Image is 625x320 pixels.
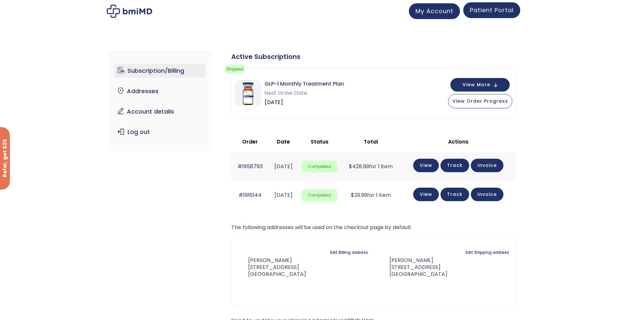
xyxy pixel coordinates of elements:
button: View Order Progress [448,94,512,108]
a: Track [440,188,469,201]
p: The following addresses will be used on the checkout page by default. [231,223,516,232]
a: Patient Portal [463,2,520,18]
span: Date [277,138,290,146]
img: My account [107,5,152,18]
span: $ [351,191,354,199]
span: $ [349,163,352,170]
a: View [413,159,439,172]
span: Completed [301,189,338,201]
span: Shipped [225,65,245,74]
span: Order [242,138,258,146]
nav: Account pages [109,52,211,151]
a: Edit Billing address [330,248,368,257]
td: for 1 item [341,152,401,181]
a: View [413,188,439,201]
a: Invoice [471,188,503,201]
span: Status [311,138,328,146]
a: Edit Shipping address [466,248,509,257]
span: 29.99 [351,191,367,199]
span: Next Order Date [265,89,344,98]
address: [PERSON_NAME] [STREET_ADDRESS] [GEOGRAPHIC_DATA] [379,257,447,278]
a: Invoice [471,159,503,172]
button: View More [450,78,510,92]
span: Completed [301,161,338,173]
span: View More [463,83,490,87]
div: Active Subscriptions [231,52,516,61]
span: Patient Portal [470,6,514,14]
a: #1958793 [238,163,263,170]
a: #1916144 [239,191,262,199]
a: Account details [114,105,206,119]
span: Actions [448,138,469,146]
time: [DATE] [274,163,293,170]
a: Track [440,159,469,172]
a: Log out [114,125,206,139]
span: 428.99 [349,163,369,170]
span: [DATE] [265,98,344,107]
a: Addresses [114,84,206,98]
time: [DATE] [274,191,293,199]
span: Total [364,138,378,146]
td: for 1 item [341,181,401,210]
img: GLP-1 Monthly Treatment Plan [235,80,261,106]
address: [PERSON_NAME] [STREET_ADDRESS] [GEOGRAPHIC_DATA] [238,257,306,278]
a: My Account [409,3,460,19]
span: My Account [415,7,453,15]
a: Subscription/Billing [114,64,206,78]
span: GLP-1 Monthly Treatment Plan [265,79,344,89]
span: View Order Progress [452,98,508,104]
